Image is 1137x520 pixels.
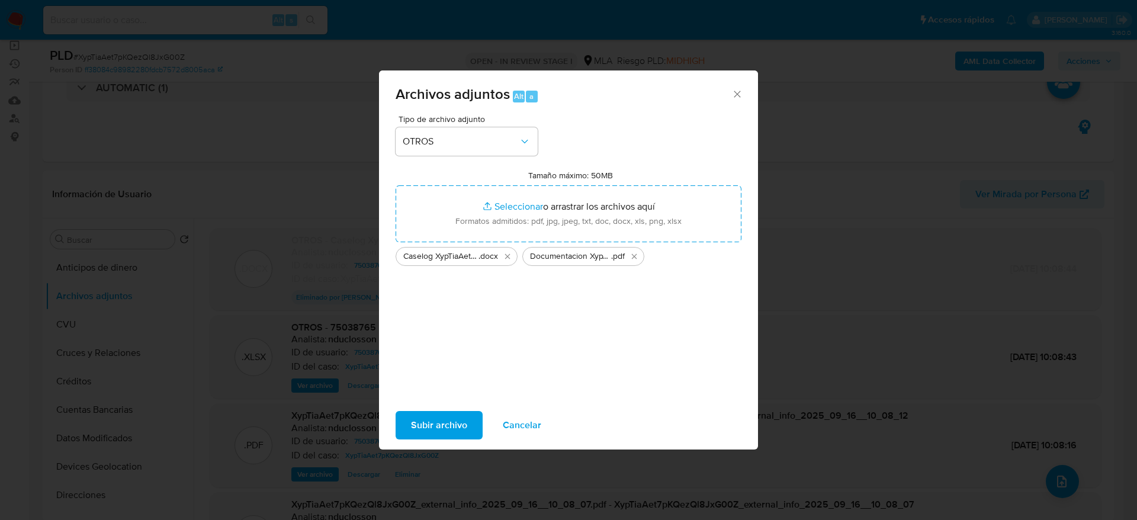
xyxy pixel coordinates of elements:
[399,115,541,123] span: Tipo de archivo adjunto
[611,251,625,262] span: .pdf
[528,170,613,181] label: Tamaño máximo: 50MB
[627,249,641,264] button: Eliminar Documentacion XypTiaAet7pKQezQl8JxG00Z.pdf
[487,411,557,439] button: Cancelar
[514,91,523,102] span: Alt
[500,249,515,264] button: Eliminar Caselog XypTiaAet7pKQezQl8JxG00Z v2.docx
[529,91,534,102] span: a
[731,88,742,99] button: Cerrar
[396,242,741,266] ul: Archivos seleccionados
[403,136,519,147] span: OTROS
[403,251,478,262] span: Caselog XypTiaAet7pKQezQl8JxG00Z v2
[478,251,498,262] span: .docx
[396,84,510,104] span: Archivos adjuntos
[396,411,483,439] button: Subir archivo
[396,127,538,156] button: OTROS
[530,251,611,262] span: Documentacion XypTiaAet7pKQezQl8JxG00Z
[411,412,467,438] span: Subir archivo
[503,412,541,438] span: Cancelar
